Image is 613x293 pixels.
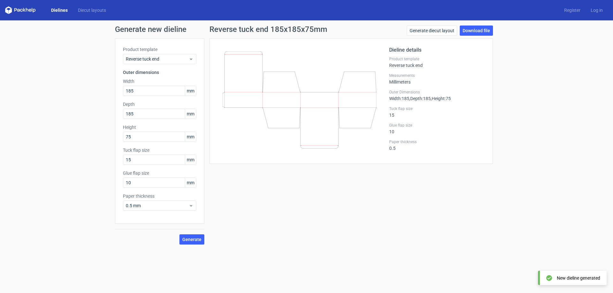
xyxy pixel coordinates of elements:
span: mm [185,155,196,165]
button: Generate [179,234,204,245]
label: Tuck flap size [123,147,196,153]
label: Width [123,78,196,84]
a: Log in [586,7,608,13]
span: mm [185,86,196,96]
label: Measurements [389,73,485,78]
div: 10 [389,123,485,134]
label: Tuck flap size [389,106,485,111]
label: Outer Dimensions [389,90,485,95]
span: , Height : 75 [431,96,451,101]
label: Product template [389,56,485,62]
div: 0.5 [389,139,485,151]
a: Register [559,7,586,13]
label: Paper thickness [123,193,196,199]
label: Depth [123,101,196,107]
label: Glue flap size [389,123,485,128]
h2: Dieline details [389,46,485,54]
div: 15 [389,106,485,118]
h1: Generate new dieline [115,26,498,33]
label: Glue flap size [123,170,196,176]
label: Product template [123,46,196,53]
a: Dielines [46,7,73,13]
span: Generate [182,237,201,242]
div: New dieline generated [557,275,600,281]
span: , Depth : 185 [409,96,431,101]
span: Width : 185 [389,96,409,101]
span: mm [185,132,196,142]
span: Reverse tuck end [126,56,189,62]
span: mm [185,178,196,187]
a: Download file [460,26,493,36]
a: Diecut layouts [73,7,111,13]
div: Reverse tuck end [389,56,485,68]
span: mm [185,109,196,119]
h1: Reverse tuck end 185x185x75mm [209,26,327,33]
label: Paper thickness [389,139,485,144]
span: 0.5 mm [126,202,189,209]
div: Millimeters [389,73,485,84]
a: Generate diecut layout [407,26,457,36]
label: Height [123,124,196,130]
h3: Outer dimensions [123,69,196,76]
